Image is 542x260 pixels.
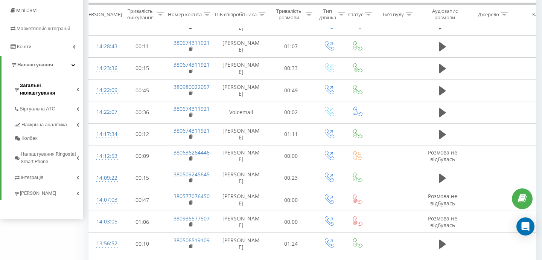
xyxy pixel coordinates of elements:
td: [PERSON_NAME] [215,167,268,189]
span: Розмова не відбулась [428,215,457,229]
a: Налаштування [2,56,83,74]
td: [PERSON_NAME] [215,57,268,79]
div: Тривалість розмови [274,8,304,21]
a: Наскрізна аналітика [14,116,83,132]
td: 00:36 [119,101,166,123]
a: 380506519109 [174,237,210,244]
a: 380674311921 [174,39,210,46]
div: Ім'я пулу [383,11,404,17]
span: Розмова не відбулась [428,149,457,163]
td: 00:00 [268,211,315,233]
span: [PERSON_NAME] [20,190,56,197]
a: Налаштування Ringostat Smart Phone [14,145,83,168]
div: 14:09:22 [96,171,111,185]
td: 00:49 [268,80,315,101]
td: Voicemail [215,101,268,123]
td: 00:12 [119,123,166,145]
td: [PERSON_NAME] [215,211,268,233]
a: [PERSON_NAME] [14,184,83,200]
div: Номер клієнта [168,11,202,17]
a: Інтеграція [14,168,83,184]
a: Загальні налаштування [14,76,83,100]
span: Віртуальна АТС [20,105,55,113]
div: 14:22:07 [96,105,111,119]
td: [PERSON_NAME] [215,233,268,255]
a: 380674311921 [174,127,210,134]
td: 00:11 [119,35,166,57]
div: 14:22:09 [96,83,111,98]
span: Загальні налаштування [20,82,76,97]
td: [PERSON_NAME] [215,189,268,211]
span: Колбек [21,135,37,142]
div: 14:23:36 [96,61,111,76]
div: [PERSON_NAME] [84,11,122,17]
a: Віртуальна АТС [14,100,83,116]
td: 01:06 [119,211,166,233]
span: Наскрізна аналітика [21,121,67,128]
td: 01:07 [268,35,315,57]
td: 00:45 [119,80,166,101]
td: 00:47 [119,189,166,211]
a: 380636264446 [174,149,210,156]
td: [PERSON_NAME] [215,145,268,167]
td: 00:10 [119,233,166,255]
td: 01:11 [268,123,315,145]
td: [PERSON_NAME] [215,35,268,57]
td: [PERSON_NAME] [215,80,268,101]
td: 00:15 [119,167,166,189]
div: 14:07:03 [96,193,111,207]
div: Статус [348,11,363,17]
td: 00:02 [268,101,315,123]
td: 00:09 [119,145,166,167]
div: Джерело [478,11,499,17]
a: 380674311921 [174,105,210,112]
a: 380980022057 [174,83,210,90]
div: Тривалість очікування [125,8,155,21]
td: [PERSON_NAME] [215,123,268,145]
span: Налаштування [17,62,53,67]
td: 01:24 [268,233,315,255]
td: 00:23 [268,167,315,189]
div: Open Intercom Messenger [516,217,534,236]
a: 380577076450 [174,193,210,200]
div: Аудіозапис розмови [426,8,463,21]
a: 380674311921 [174,61,210,68]
div: Тип дзвінка [319,8,336,21]
td: 00:15 [119,57,166,79]
div: 14:12:53 [96,149,111,164]
td: 00:00 [268,189,315,211]
a: 380935577507 [174,215,210,222]
div: 14:28:43 [96,39,111,54]
div: 13:56:52 [96,236,111,251]
div: 14:17:34 [96,127,111,142]
span: Mini CRM [16,8,37,13]
span: Налаштування Ringostat Smart Phone [21,150,76,165]
div: ПІБ співробітника [215,11,257,17]
div: 14:03:05 [96,214,111,229]
a: Колбек [14,132,83,145]
td: 00:00 [268,145,315,167]
span: Кошти [17,44,31,49]
td: 00:33 [268,57,315,79]
span: Маркетплейс інтеграцій [17,26,70,31]
span: Розмова не відбулась [428,193,457,206]
span: Інтеграція [21,174,43,181]
a: 380509245645 [174,171,210,178]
